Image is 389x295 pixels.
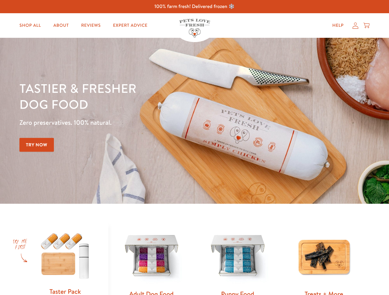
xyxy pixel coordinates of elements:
img: Pets Love Fresh [179,19,210,37]
a: About [48,19,74,32]
a: Reviews [76,19,105,32]
a: Try Now [19,138,54,152]
a: Help [327,19,349,32]
p: Zero preservatives. 100% natural. [19,117,253,128]
a: Expert Advice [108,19,152,32]
a: Shop All [14,19,46,32]
h1: Tastier & fresher dog food [19,80,253,112]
